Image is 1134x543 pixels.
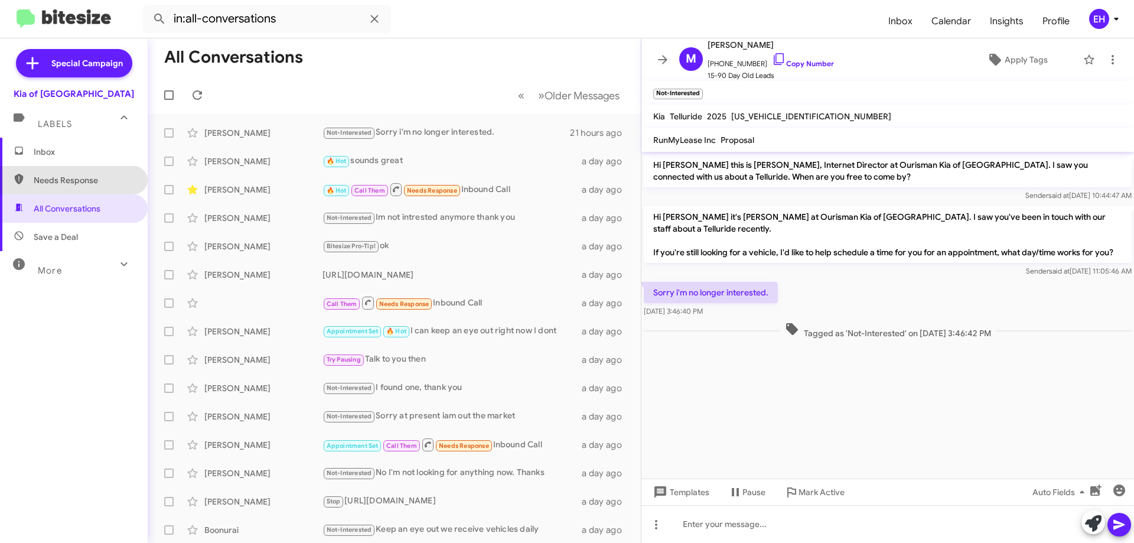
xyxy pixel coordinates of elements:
span: 🔥 Hot [327,157,347,165]
div: a day ago [582,240,631,252]
p: Hi [PERSON_NAME] it's [PERSON_NAME] at Ourisman Kia of [GEOGRAPHIC_DATA]. I saw you've been in to... [644,206,1132,263]
button: Templates [641,482,719,503]
span: said at [1049,266,1070,275]
span: 15-90 Day Old Leads [708,70,834,82]
div: a day ago [582,496,631,508]
span: Labels [38,119,72,129]
button: EH [1079,9,1121,29]
span: Call Them [386,442,417,450]
div: [PERSON_NAME] [204,184,322,196]
a: Profile [1033,4,1079,38]
span: » [538,88,545,103]
span: Apply Tags [1005,49,1048,70]
span: Appointment Set [327,442,379,450]
span: 2025 [707,111,726,122]
span: Mark Active [799,482,845,503]
span: Sender [DATE] 11:05:46 AM [1026,266,1132,275]
div: a day ago [582,212,631,224]
div: Boonurai [204,524,322,536]
div: [PERSON_NAME] [204,269,322,281]
span: Call Them [327,300,357,308]
span: Bitesize Pro-Tip! [327,242,376,250]
span: Telluride [670,111,702,122]
div: 21 hours ago [570,127,631,139]
span: Call Them [354,187,385,194]
span: Sender [DATE] 10:44:47 AM [1025,191,1132,200]
div: a day ago [582,382,631,394]
div: [PERSON_NAME] [204,411,322,422]
small: Not-Interested [653,89,703,99]
span: 🔥 Hot [327,187,347,194]
div: a day ago [582,354,631,366]
span: Try Pausing [327,356,361,363]
button: Next [531,83,627,108]
div: [PERSON_NAME] [204,240,322,252]
div: [PERSON_NAME] [204,382,322,394]
span: Not-Interested [327,526,372,534]
div: Inbound Call [322,182,582,197]
span: Proposal [721,135,754,145]
div: Im not intrested anymore thank you [322,211,582,225]
nav: Page navigation example [511,83,627,108]
div: a day ago [582,467,631,479]
span: Not-Interested [327,214,372,222]
div: a day ago [582,155,631,167]
div: [PERSON_NAME] [204,439,322,451]
a: Special Campaign [16,49,132,77]
div: Talk to you then [322,353,582,366]
span: Special Campaign [51,57,123,69]
div: [PERSON_NAME] [204,155,322,167]
div: a day ago [582,297,631,309]
div: [PERSON_NAME] [204,496,322,508]
button: Auto Fields [1023,482,1099,503]
a: Calendar [922,4,980,38]
span: Older Messages [545,89,620,102]
div: [PERSON_NAME] [204,326,322,337]
span: Inbox [879,4,922,38]
div: Kia of [GEOGRAPHIC_DATA] [14,88,134,100]
div: I can keep an eye out right now I dont [322,324,582,338]
div: [PERSON_NAME] [204,467,322,479]
span: « [518,88,524,103]
div: Sorry at present iam out the market [322,409,582,423]
span: Not-Interested [327,469,372,477]
div: [URL][DOMAIN_NAME] [322,269,582,281]
span: Needs Response [379,300,429,308]
span: Needs Response [407,187,457,194]
div: Inbound Call [322,295,582,310]
div: a day ago [582,269,631,281]
span: Pause [742,482,765,503]
p: Hi [PERSON_NAME] this is [PERSON_NAME], Internet Director at Ourisman Kia of [GEOGRAPHIC_DATA]. I... [644,154,1132,187]
span: All Conversations [34,203,100,214]
span: [PHONE_NUMBER] [708,52,834,70]
div: No I'm not looking for anything now. Thanks [322,466,582,480]
span: [US_VEHICLE_IDENTIFICATION_NUMBER] [731,111,891,122]
span: Not-Interested [327,412,372,420]
span: Inbox [34,146,134,158]
div: ok [322,239,582,253]
h1: All Conversations [164,48,303,67]
span: said at [1048,191,1069,200]
span: Stop [327,498,341,505]
span: [PERSON_NAME] [708,38,834,52]
span: 🔥 Hot [386,327,406,335]
span: Not-Interested [327,129,372,136]
span: [DATE] 3:46:40 PM [644,307,703,316]
p: Sorry i'm no longer interested. [644,282,778,303]
div: a day ago [582,439,631,451]
span: Not-Interested [327,384,372,392]
span: Kia [653,111,665,122]
button: Pause [719,482,775,503]
span: Auto Fields [1032,482,1089,503]
span: Save a Deal [34,231,78,243]
a: Insights [980,4,1033,38]
div: Keep an eye out we receive vehicles daily [322,523,582,537]
div: I found one, thank you [322,381,582,395]
span: M [686,50,696,69]
div: a day ago [582,411,631,422]
div: [PERSON_NAME] [204,354,322,366]
span: Templates [651,482,709,503]
div: [PERSON_NAME] [204,127,322,139]
span: Needs Response [34,174,134,186]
